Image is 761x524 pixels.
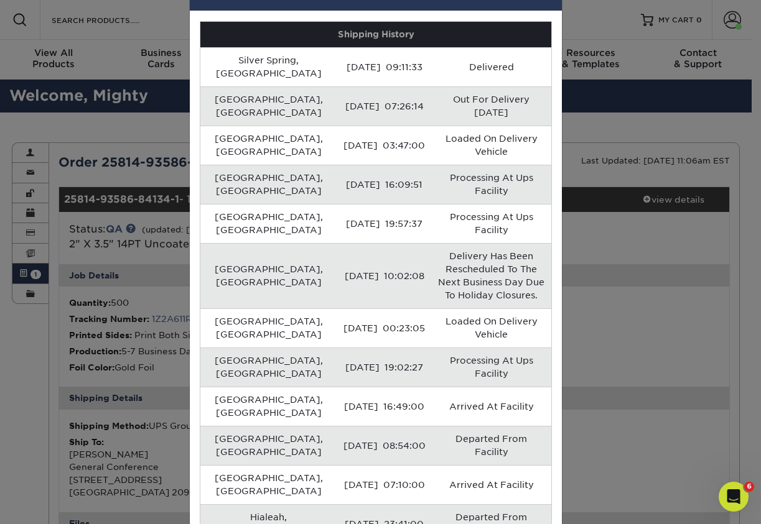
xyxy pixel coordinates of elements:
[432,426,551,465] td: Departed From Facility
[432,126,551,165] td: Loaded On Delivery Vehicle
[432,387,551,426] td: Arrived At Facility
[200,126,337,165] td: [GEOGRAPHIC_DATA], [GEOGRAPHIC_DATA]
[432,465,551,504] td: Arrived At Facility
[432,47,551,86] td: Delivered
[200,426,337,465] td: [GEOGRAPHIC_DATA], [GEOGRAPHIC_DATA]
[432,308,551,347] td: Loaded On Delivery Vehicle
[337,426,432,465] td: [DATE] 08:54:00
[432,243,551,308] td: Delivery Has Been Rescheduled To The Next Business Day Due To Holiday Closures.
[200,47,337,86] td: Silver Spring, [GEOGRAPHIC_DATA]
[200,347,337,387] td: [GEOGRAPHIC_DATA], [GEOGRAPHIC_DATA]
[337,347,432,387] td: [DATE] 19:02:27
[337,165,432,204] td: [DATE] 16:09:51
[337,126,432,165] td: [DATE] 03:47:00
[200,465,337,504] td: [GEOGRAPHIC_DATA], [GEOGRAPHIC_DATA]
[200,165,337,204] td: [GEOGRAPHIC_DATA], [GEOGRAPHIC_DATA]
[337,387,432,426] td: [DATE] 16:49:00
[337,308,432,347] td: [DATE] 00:23:05
[337,86,432,126] td: [DATE] 07:26:14
[432,86,551,126] td: Out For Delivery [DATE]
[200,86,337,126] td: [GEOGRAPHIC_DATA], [GEOGRAPHIC_DATA]
[744,482,754,492] span: 6
[432,165,551,204] td: Processing At Ups Facility
[719,482,749,512] iframe: Intercom live chat
[200,308,337,347] td: [GEOGRAPHIC_DATA], [GEOGRAPHIC_DATA]
[337,243,432,308] td: [DATE] 10:02:08
[200,22,551,47] th: Shipping History
[432,204,551,243] td: Processing At Ups Facility
[337,204,432,243] td: [DATE] 19:57:37
[200,387,337,426] td: [GEOGRAPHIC_DATA], [GEOGRAPHIC_DATA]
[337,47,432,86] td: [DATE] 09:11:33
[200,243,337,308] td: [GEOGRAPHIC_DATA], [GEOGRAPHIC_DATA]
[200,204,337,243] td: [GEOGRAPHIC_DATA], [GEOGRAPHIC_DATA]
[337,465,432,504] td: [DATE] 07:10:00
[432,347,551,387] td: Processing At Ups Facility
